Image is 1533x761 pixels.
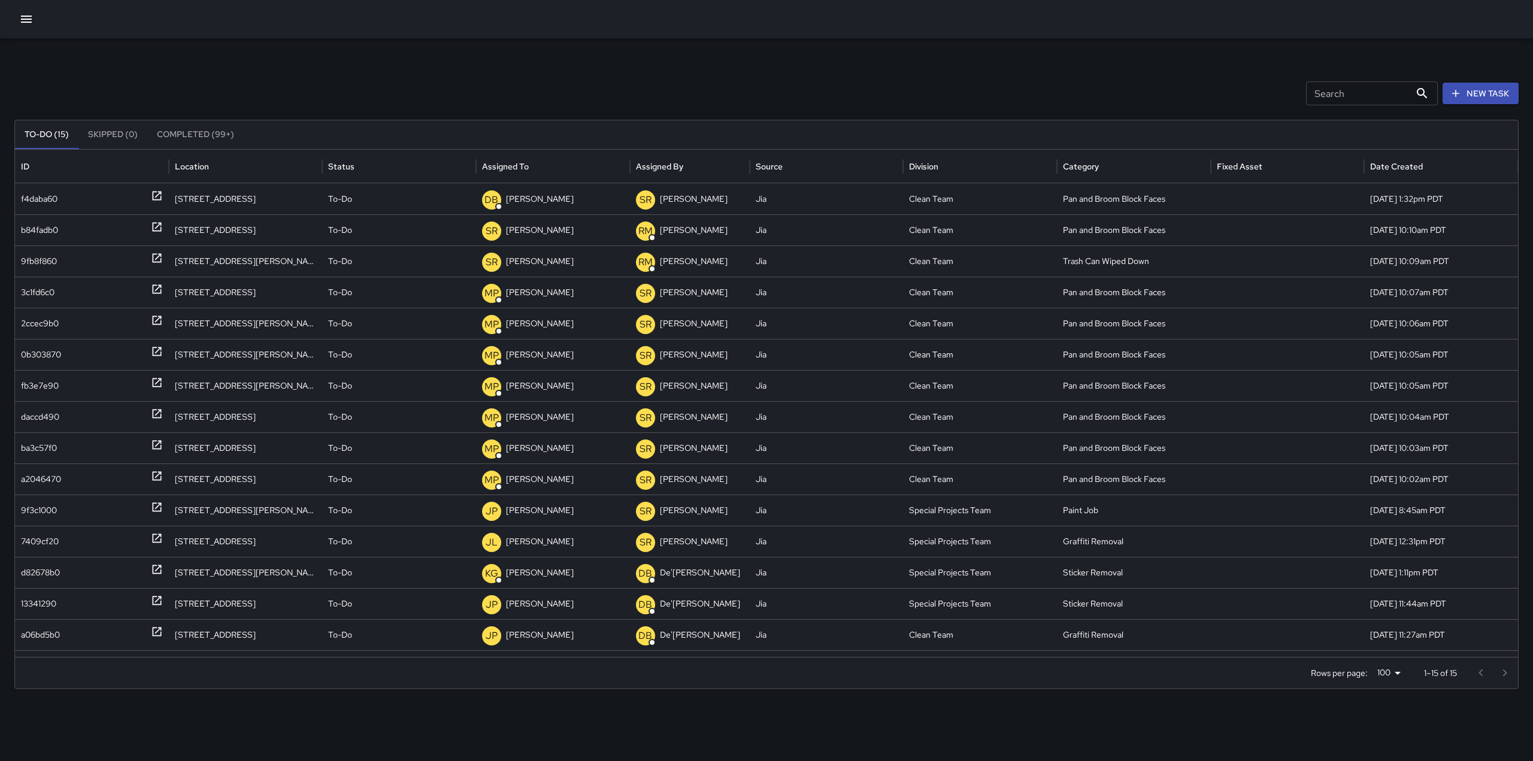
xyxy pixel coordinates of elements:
button: New Task [1443,83,1519,105]
p: To-Do [328,339,352,370]
div: 10/2/2025, 10:06am PDT [1364,308,1518,339]
div: ID [21,161,29,172]
p: To-Do [328,620,352,650]
p: Rows per page: [1311,667,1368,679]
div: Division [909,161,938,172]
div: ba3c57f0 [21,433,57,463]
div: 537 Sacramento Street [169,526,323,557]
p: [PERSON_NAME] [506,246,574,277]
p: De'[PERSON_NAME] [660,557,740,588]
div: 9f3c1000 [21,495,57,526]
div: Graffiti Removal [1057,619,1211,650]
div: 3c1fd6c0 [21,277,54,308]
div: a06bd5b0 [21,620,60,650]
p: [PERSON_NAME] [660,184,728,214]
p: 1–15 of 15 [1424,667,1457,679]
div: Jia [750,245,904,277]
p: MP [484,473,499,487]
button: Completed (99+) [147,120,244,149]
p: To-Do [328,246,352,277]
p: SR [486,224,498,238]
p: SR [640,411,652,425]
p: SR [640,504,652,519]
div: Fixed Asset [1217,161,1262,172]
p: To-Do [328,215,352,245]
div: Special Projects Team [903,557,1057,588]
div: 10/1/2025, 8:45am PDT [1364,495,1518,526]
div: 9/15/2025, 11:44am PDT [1364,588,1518,619]
p: [PERSON_NAME] [506,277,574,308]
p: MP [484,411,499,425]
p: SR [640,286,652,301]
div: Jia [750,463,904,495]
p: [PERSON_NAME] [506,464,574,495]
div: Jia [750,370,904,401]
div: Sticker Removal [1057,588,1211,619]
div: 2ccec9b0 [21,308,59,339]
div: 25 1st Street [169,401,323,432]
div: Clean Team [903,183,1057,214]
div: 560 Kearny Street [169,183,323,214]
p: To-Do [328,433,352,463]
div: Jia [750,495,904,526]
div: daccd490 [21,402,59,432]
div: 100 [1373,664,1405,681]
div: 177 Steuart Street [169,495,323,526]
p: [PERSON_NAME] [506,620,574,650]
div: Jia [750,432,904,463]
p: DB [638,566,652,581]
div: 8 Montgomery Street [169,557,323,588]
div: 10/2/2025, 10:04am PDT [1364,401,1518,432]
p: [PERSON_NAME] [660,339,728,370]
div: 45 Fremont Street [169,432,323,463]
div: Assigned To [482,161,529,172]
div: Sticker Removal [1057,557,1211,588]
div: a2046470 [21,464,61,495]
p: RM [638,255,653,269]
div: 10/2/2025, 10:10am PDT [1364,214,1518,245]
div: 77 Steuart Street [169,245,323,277]
p: RM [638,224,653,238]
div: Jia [750,183,904,214]
p: [PERSON_NAME] [660,246,728,277]
div: Clean Team [903,277,1057,308]
p: To-Do [328,589,352,619]
div: Pan and Broom Block Faces [1057,370,1211,401]
div: 215 Market Street [169,588,323,619]
div: 0b303870 [21,339,61,370]
div: Pan and Broom Block Faces [1057,463,1211,495]
div: Jia [750,526,904,557]
p: [PERSON_NAME] [506,433,574,463]
p: [PERSON_NAME] [660,308,728,339]
div: 10/2/2025, 10:02am PDT [1364,463,1518,495]
div: 109 Stevenson Street [169,308,323,339]
button: Skipped (0) [78,120,147,149]
div: Clean Team [903,370,1057,401]
p: To-Do [328,371,352,401]
div: Jia [750,557,904,588]
p: [PERSON_NAME] [660,215,728,245]
p: JL [486,535,498,550]
p: [PERSON_NAME] [660,526,728,557]
div: Clean Team [903,432,1057,463]
div: 10/2/2025, 10:05am PDT [1364,339,1518,370]
div: Jia [750,619,904,650]
p: KG [485,566,498,581]
div: 10/2/2025, 1:32pm PDT [1364,183,1518,214]
div: fb3e7e90 [21,371,59,401]
div: Pan and Broom Block Faces [1057,401,1211,432]
div: Clean Team [903,308,1057,339]
p: To-Do [328,495,352,526]
p: [PERSON_NAME] [506,215,574,245]
p: De'[PERSON_NAME] [660,620,740,650]
p: SR [640,193,652,207]
div: d82678b0 [21,557,60,588]
p: De'[PERSON_NAME] [660,589,740,619]
div: Clean Team [903,214,1057,245]
p: SR [640,535,652,550]
div: 113 Sacramento Street [169,214,323,245]
p: To-Do [328,464,352,495]
div: Jia [750,339,904,370]
div: Jia [750,277,904,308]
p: [PERSON_NAME] [506,339,574,370]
